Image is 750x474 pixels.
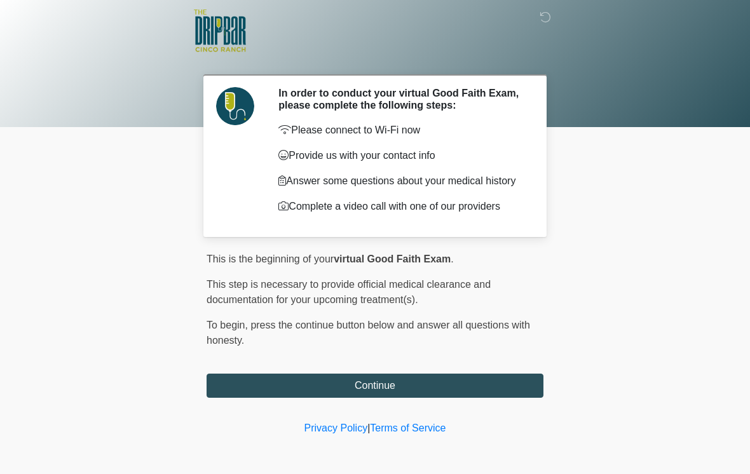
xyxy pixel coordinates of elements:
[207,279,491,305] span: This step is necessary to provide official medical clearance and documentation for your upcoming ...
[207,254,334,264] span: This is the beginning of your
[367,423,370,433] a: |
[278,173,524,189] p: Answer some questions about your medical history
[216,87,254,125] img: Agent Avatar
[207,320,250,330] span: To begin,
[370,423,446,433] a: Terms of Service
[194,10,246,54] img: The DRIPBaR - Cinco Ranch Logo
[207,320,530,346] span: press the continue button below and answer all questions with honesty.
[451,254,453,264] span: .
[304,423,368,433] a: Privacy Policy
[207,374,543,398] button: Continue
[278,148,524,163] p: Provide us with your contact info
[278,87,524,111] h2: In order to conduct your virtual Good Faith Exam, please complete the following steps:
[278,123,524,138] p: Please connect to Wi-Fi now
[334,254,451,264] strong: virtual Good Faith Exam
[278,199,524,214] p: Complete a video call with one of our providers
